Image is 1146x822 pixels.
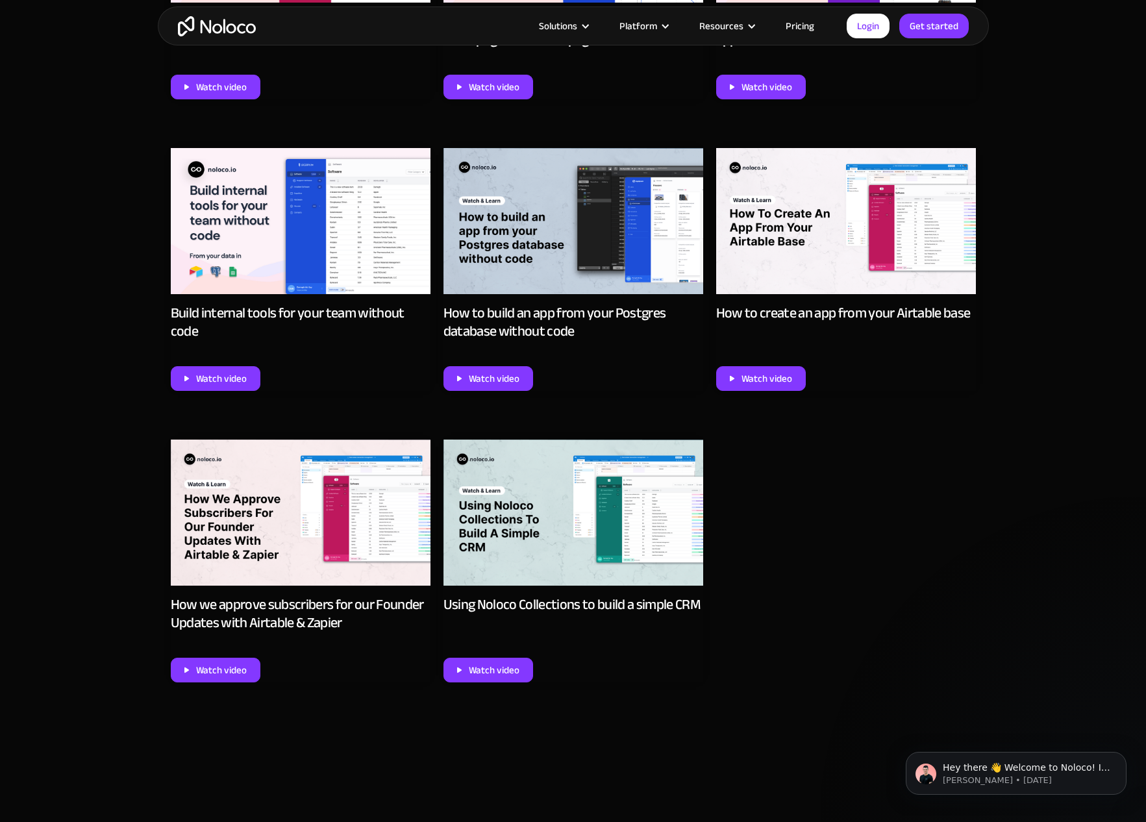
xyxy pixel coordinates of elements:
a: home [178,16,256,36]
div: How we approve subscribers for our Founder Updates with Airtable & Zapier [171,595,430,632]
a: Get started [899,14,969,38]
div: Solutions [539,18,577,34]
div: Watch video [196,370,247,387]
div: Watch video [196,662,247,679]
a: Using Noloco Collections to build a simple CRMWatch video [443,440,703,682]
div: Watch video [469,662,519,679]
iframe: Intercom notifications message [886,725,1146,816]
a: How to create an app from your Airtable baseWatch video [716,148,976,391]
div: Watch video [196,79,247,95]
a: How we approve subscribers for our Founder Updates with Airtable & ZapierWatch video [171,440,430,682]
div: Solutions [523,18,603,34]
div: Watch video [741,79,792,95]
div: Build internal tools for your team without code [171,304,430,340]
div: Watch video [469,79,519,95]
a: Build internal tools for your team without codeWatch video [171,148,430,391]
div: Resources [699,18,743,34]
a: Pricing [769,18,830,34]
div: Watch video [741,370,792,387]
div: How to create an app from your Airtable base [716,304,971,322]
div: How to build an app from your Postgres database without code [443,304,703,340]
a: Login [847,14,890,38]
div: Resources [683,18,769,34]
div: Platform [619,18,657,34]
div: Watch video [469,370,519,387]
a: How to build an app from your Postgres database without codeWatch video [443,148,703,391]
div: Platform [603,18,683,34]
div: Using Noloco Collections to build a simple CRM [443,595,701,614]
